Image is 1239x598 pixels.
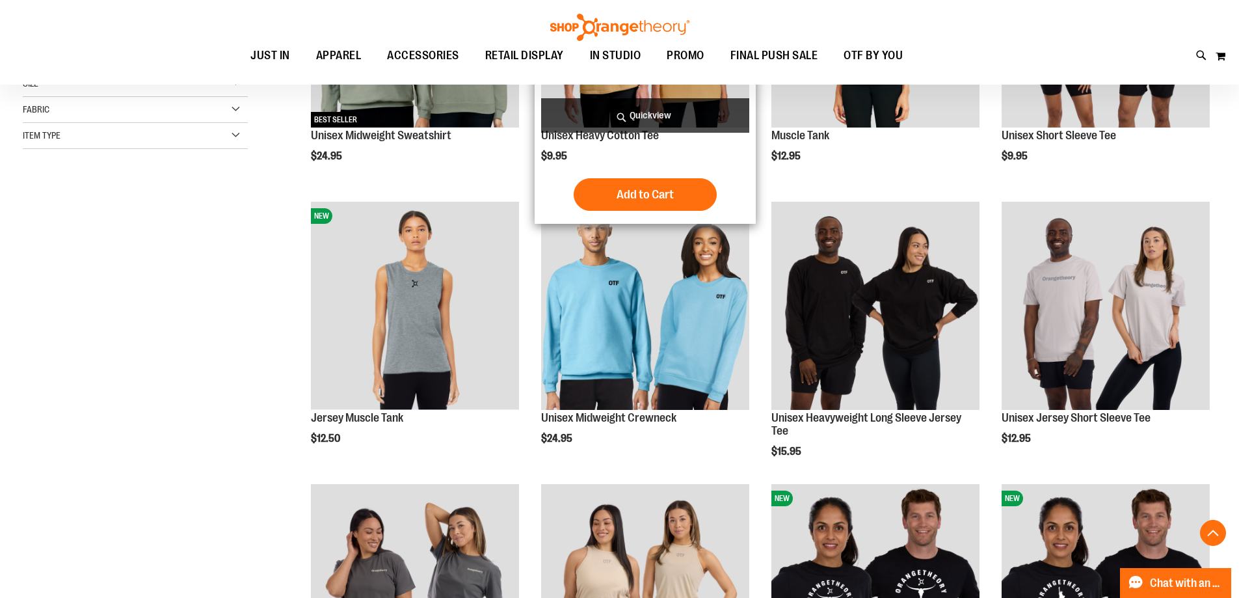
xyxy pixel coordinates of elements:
div: product [995,195,1216,478]
button: Back To Top [1200,520,1226,546]
a: Unisex Short Sleeve Tee [1002,129,1116,142]
span: BEST SELLER [311,112,360,128]
span: $12.95 [771,150,803,162]
span: OTF BY YOU [844,41,903,70]
button: Chat with an Expert [1120,568,1232,598]
img: Shop Orangetheory [548,14,691,41]
span: $24.95 [541,433,574,444]
span: NEW [1002,491,1023,506]
span: RETAIL DISPLAY [485,41,564,70]
span: $12.50 [311,433,342,444]
span: Add to Cart [617,187,674,202]
span: APPAREL [316,41,362,70]
span: $24.95 [311,150,344,162]
span: $12.95 [1002,433,1033,444]
span: Chat with an Expert [1150,577,1223,590]
a: Unisex Midweight CrewneckNEW [541,202,749,412]
span: $15.95 [771,446,803,457]
span: JUST IN [250,41,290,70]
span: Item Type [23,130,60,141]
button: Add to Cart [574,178,717,211]
span: $9.95 [1002,150,1030,162]
span: Fabric [23,104,49,115]
span: ACCESSORIES [387,41,459,70]
img: OTF Unisex Jersey SS Tee Grey [1002,202,1210,410]
a: OTF Unisex Jersey SS Tee Grey [1002,202,1210,412]
a: Unisex Midweight Crewneck [541,411,676,424]
img: Unisex Midweight Crewneck [541,202,749,410]
span: FINAL PUSH SALE [730,41,818,70]
a: Jersey Muscle Tank [311,411,403,424]
a: Unisex Midweight Sweatshirt [311,129,451,142]
a: OTF Unisex Heavyweight Long Sleeve Jersey Tee Black [771,202,979,412]
a: Unisex Heavyweight Long Sleeve Jersey Tee [771,411,961,437]
a: Jersey Muscle TankNEW [311,202,519,412]
span: $9.95 [541,150,569,162]
span: NEW [771,491,793,506]
a: Unisex Jersey Short Sleeve Tee [1002,411,1151,424]
img: OTF Unisex Heavyweight Long Sleeve Jersey Tee Black [771,202,979,410]
div: product [304,195,526,478]
img: Jersey Muscle Tank [311,202,519,410]
div: product [535,195,756,478]
div: product [765,195,986,490]
a: Quickview [541,98,749,133]
span: IN STUDIO [590,41,641,70]
a: Muscle Tank [771,129,829,142]
a: Unisex Heavy Cotton Tee [541,129,659,142]
span: PROMO [667,41,704,70]
span: NEW [311,208,332,224]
